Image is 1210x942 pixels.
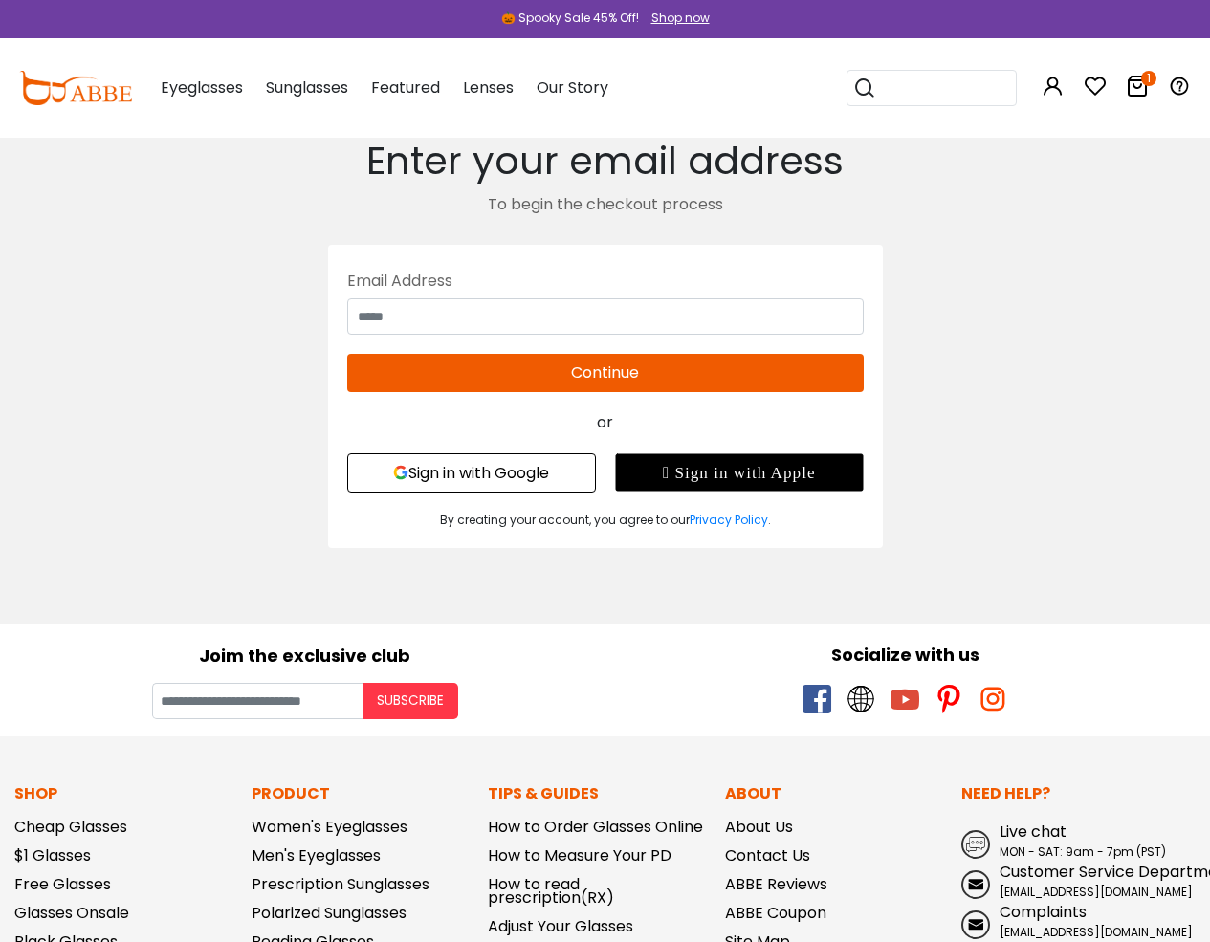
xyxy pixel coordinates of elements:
div: Email Address [347,264,864,298]
span: [EMAIL_ADDRESS][DOMAIN_NAME] [1000,924,1193,940]
i: 1 [1141,71,1156,86]
button: Sign in with Google [347,453,596,493]
a: Shop now [642,10,710,26]
div: Shop now [651,10,710,27]
a: Customer Service Department [EMAIL_ADDRESS][DOMAIN_NAME] [961,861,1196,901]
a: ABBE Coupon [725,902,826,924]
div: Socialize with us [615,642,1197,668]
a: How to read prescription(RX) [488,873,614,909]
span: twitter [847,685,875,713]
span: Our Story [537,77,608,99]
span: Complaints [1000,901,1087,923]
p: Need Help? [961,782,1196,805]
span: instagram [979,685,1007,713]
div: or [347,411,864,434]
button: Continue [347,354,864,392]
a: Men's Eyeglasses [252,844,381,866]
span: Lenses [463,77,514,99]
p: Product [252,782,470,805]
img: abbeglasses.com [19,71,132,105]
a: Complaints [EMAIL_ADDRESS][DOMAIN_NAME] [961,901,1196,941]
a: Polarized Sunglasses [252,902,407,924]
span: pinterest [935,685,963,713]
a: How to Measure Your PD [488,844,671,866]
p: About [725,782,943,805]
a: Cheap Glasses [14,816,127,838]
span: youtube [891,685,919,713]
button: Subscribe [363,683,458,719]
a: Free Glasses [14,873,111,895]
div: Sign in with Apple [615,453,864,492]
a: How to Order Glasses Online [488,816,703,838]
h2: Enter your email address [14,138,1196,184]
a: Glasses Onsale [14,902,129,924]
input: Your email [152,683,363,719]
div: To begin the checkout process [14,193,1196,216]
a: Privacy Policy [690,512,768,528]
span: Sunglasses [266,77,348,99]
div: Joim the exclusive club [14,639,596,668]
a: Women's Eyeglasses [252,816,407,838]
div: By creating your account, you agree to our . [347,512,864,529]
a: Adjust Your Glasses [488,915,633,937]
a: $1 Glasses [14,844,91,866]
span: MON - SAT: 9am - 7pm (PST) [1000,843,1166,860]
div: 🎃 Spooky Sale 45% Off! [501,10,639,27]
a: ABBE Reviews [725,873,827,895]
a: Contact Us [725,844,810,866]
p: Shop [14,782,232,805]
a: Live chat MON - SAT: 9am - 7pm (PST) [961,821,1196,861]
span: Live chat [1000,821,1067,843]
p: Tips & Guides [488,782,706,805]
span: Eyeglasses [161,77,243,99]
a: About Us [725,816,793,838]
span: facebook [803,685,831,713]
span: [EMAIL_ADDRESS][DOMAIN_NAME] [1000,884,1193,900]
a: Prescription Sunglasses [252,873,429,895]
a: 1 [1126,78,1149,100]
span: Featured [371,77,440,99]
